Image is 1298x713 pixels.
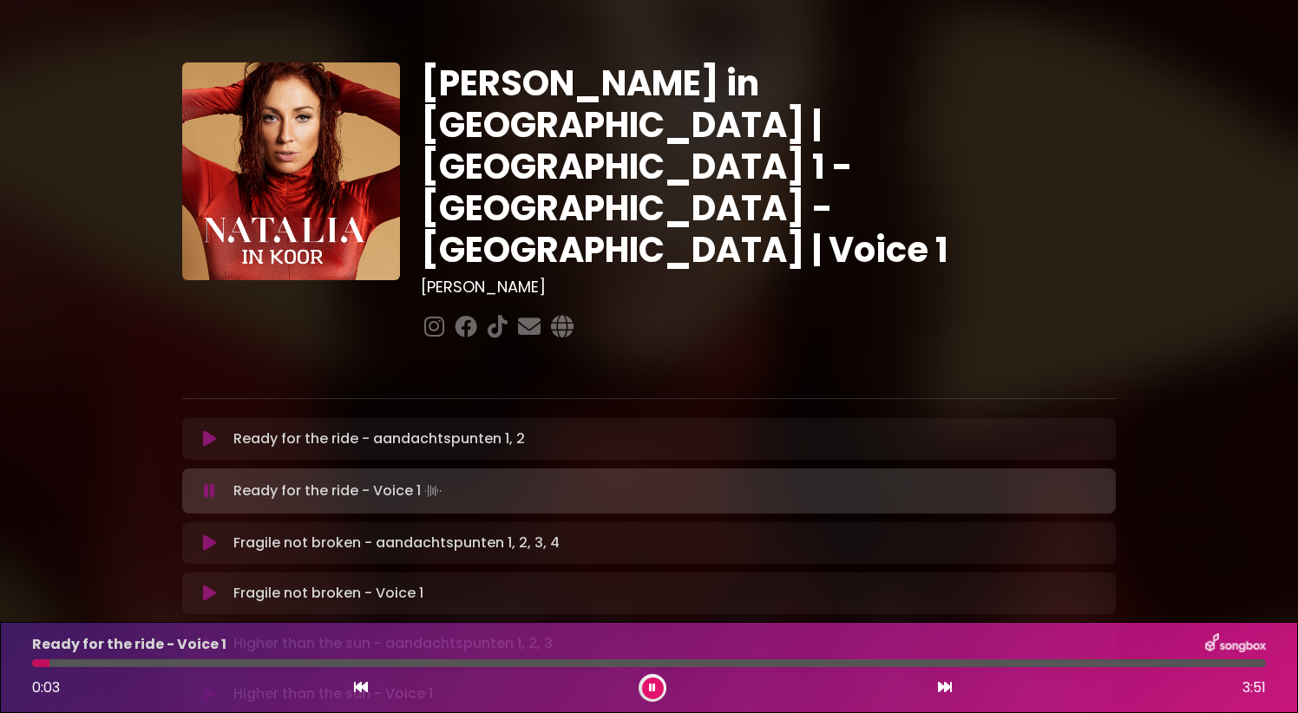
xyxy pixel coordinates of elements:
p: Ready for the ride - Voice 1 [32,634,226,655]
span: 0:03 [32,677,60,697]
p: Fragile not broken - Voice 1 [233,583,423,604]
p: Ready for the ride - Voice 1 [233,479,445,503]
img: songbox-logo-white.png [1205,633,1266,656]
h3: [PERSON_NAME] [421,278,1116,297]
span: 3:51 [1242,677,1266,698]
img: waveform4.gif [421,479,445,503]
h1: [PERSON_NAME] in [GEOGRAPHIC_DATA] | [GEOGRAPHIC_DATA] 1 - [GEOGRAPHIC_DATA] - [GEOGRAPHIC_DATA] ... [421,62,1116,271]
img: YTVS25JmS9CLUqXqkEhs [182,62,400,280]
p: Fragile not broken - aandachtspunten 1, 2, 3, 4 [233,533,560,553]
p: Ready for the ride - aandachtspunten 1, 2 [233,428,525,449]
